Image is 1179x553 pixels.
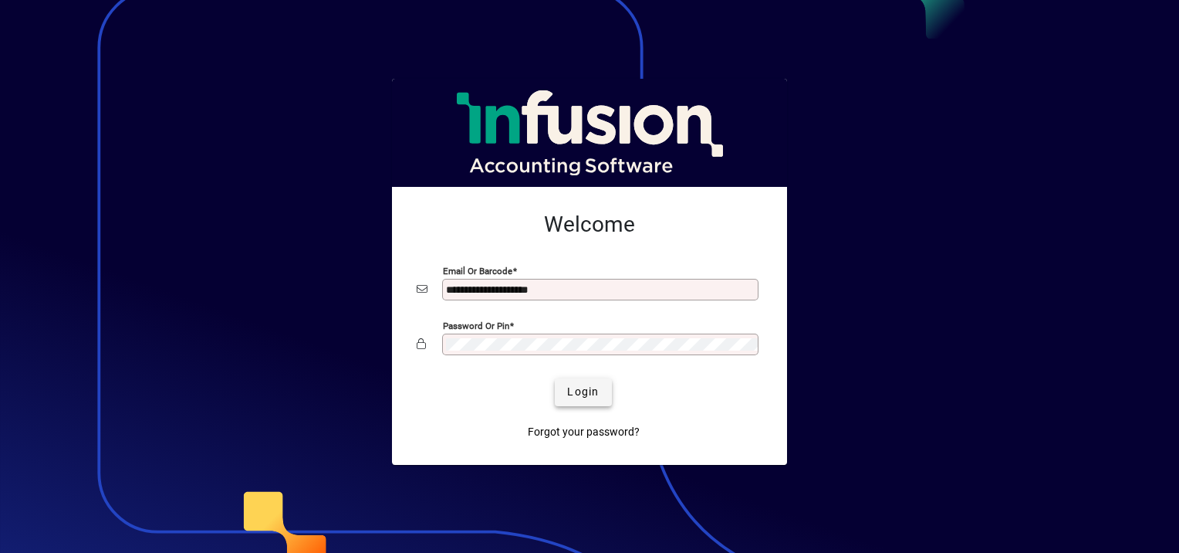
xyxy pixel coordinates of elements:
span: Forgot your password? [528,424,640,440]
mat-label: Email or Barcode [443,265,512,276]
mat-label: Password or Pin [443,320,509,331]
h2: Welcome [417,212,762,238]
span: Login [567,384,599,400]
button: Login [555,378,611,406]
a: Forgot your password? [522,419,646,446]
